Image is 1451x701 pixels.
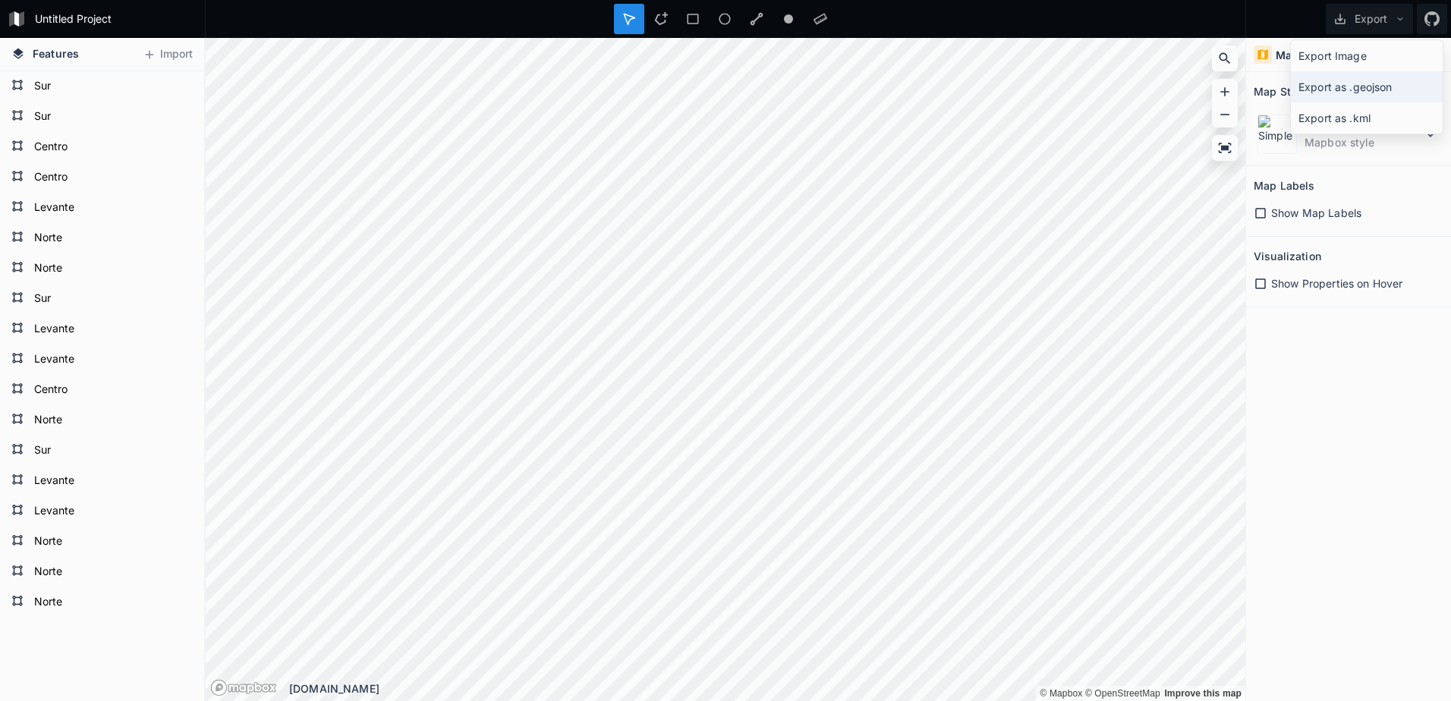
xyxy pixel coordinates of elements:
[210,679,277,696] a: Mapbox logo
[289,681,1245,696] div: [DOMAIN_NAME]
[1271,275,1402,291] span: Show Properties on Hover
[33,46,79,61] span: Features
[1257,115,1297,154] img: Simple
[1254,244,1321,268] h2: Visualization
[1271,205,1361,221] span: Show Map Labels
[1254,80,1306,103] h2: Map Style
[1305,134,1421,150] dd: Mapbox style
[135,42,200,67] button: Import
[1254,174,1314,197] h2: Map Labels
[1326,4,1413,34] button: Export
[1085,688,1160,699] a: OpenStreetMap
[1276,47,1364,63] h4: Map and Visuals
[1291,102,1443,134] div: Export as .kml
[1040,688,1082,699] a: Mapbox
[1291,40,1443,71] div: Export Image
[1291,71,1443,102] div: Export as .geojson
[1164,688,1242,699] a: Map feedback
